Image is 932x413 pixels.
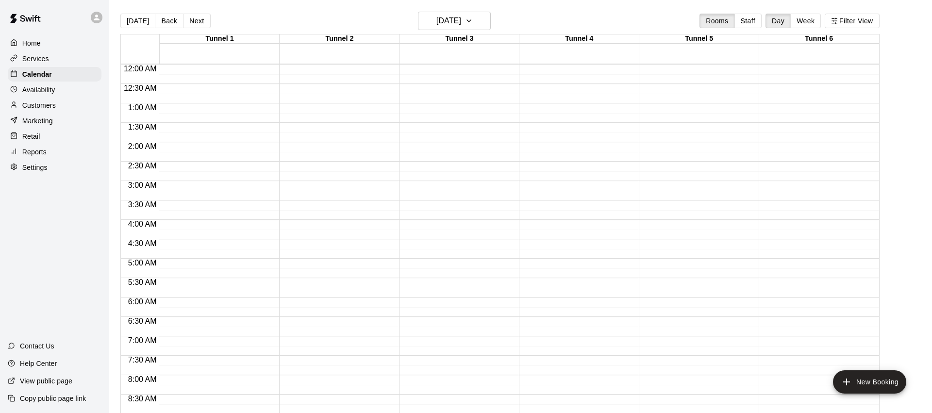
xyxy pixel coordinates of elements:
[126,181,159,189] span: 3:00 AM
[436,14,461,28] h6: [DATE]
[126,103,159,112] span: 1:00 AM
[833,370,906,394] button: add
[126,162,159,170] span: 2:30 AM
[790,14,821,28] button: Week
[8,114,101,128] a: Marketing
[126,259,159,267] span: 5:00 AM
[126,317,159,325] span: 6:30 AM
[20,394,86,403] p: Copy public page link
[121,84,159,92] span: 12:30 AM
[160,34,280,44] div: Tunnel 1
[8,83,101,97] a: Availability
[126,395,159,403] span: 8:30 AM
[22,116,53,126] p: Marketing
[126,200,159,209] span: 3:30 AM
[639,34,759,44] div: Tunnel 5
[8,51,101,66] a: Services
[8,160,101,175] a: Settings
[126,123,159,131] span: 1:30 AM
[8,145,101,159] a: Reports
[8,67,101,82] a: Calendar
[183,14,210,28] button: Next
[825,14,879,28] button: Filter View
[8,98,101,113] a: Customers
[22,147,47,157] p: Reports
[22,38,41,48] p: Home
[766,14,791,28] button: Day
[126,356,159,364] span: 7:30 AM
[20,341,54,351] p: Contact Us
[121,65,159,73] span: 12:00 AM
[126,336,159,345] span: 7:00 AM
[8,129,101,144] a: Retail
[120,14,155,28] button: [DATE]
[22,163,48,172] p: Settings
[519,34,639,44] div: Tunnel 4
[418,12,491,30] button: [DATE]
[22,100,56,110] p: Customers
[126,297,159,306] span: 6:00 AM
[126,142,159,150] span: 2:00 AM
[22,85,55,95] p: Availability
[759,34,879,44] div: Tunnel 6
[20,376,72,386] p: View public page
[399,34,519,44] div: Tunnel 3
[22,69,52,79] p: Calendar
[126,278,159,286] span: 5:30 AM
[280,34,399,44] div: Tunnel 2
[126,239,159,248] span: 4:30 AM
[155,14,183,28] button: Back
[734,14,762,28] button: Staff
[699,14,734,28] button: Rooms
[8,36,101,50] a: Home
[22,54,49,64] p: Services
[20,359,57,368] p: Help Center
[126,220,159,228] span: 4:00 AM
[22,132,40,141] p: Retail
[126,375,159,383] span: 8:00 AM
